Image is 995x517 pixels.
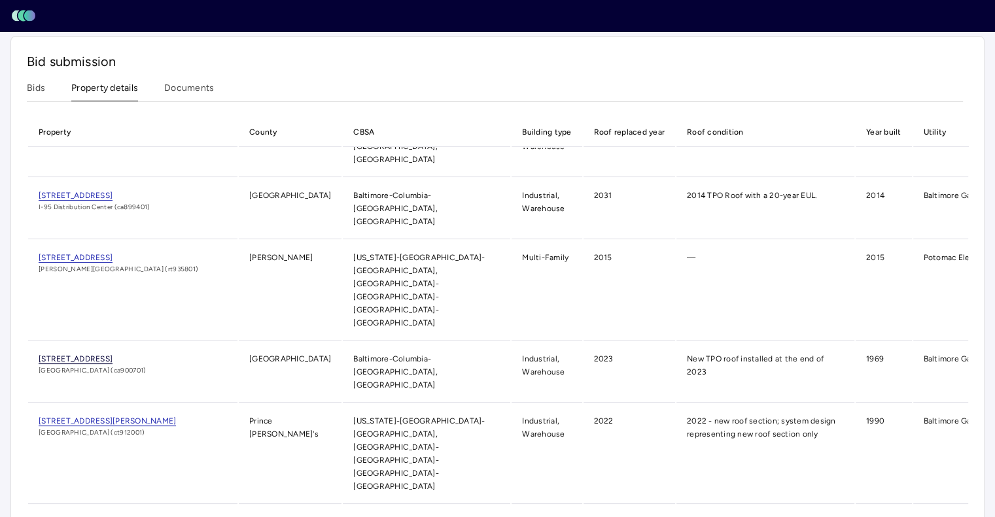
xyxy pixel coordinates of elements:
[27,54,116,69] span: Bid submission
[343,241,510,341] td: [US_STATE]-[GEOGRAPHIC_DATA]-[GEOGRAPHIC_DATA], [GEOGRAPHIC_DATA]-[GEOGRAPHIC_DATA]-[GEOGRAPHIC_D...
[512,241,582,341] td: Multi-Family
[164,81,214,101] button: Documents
[239,241,341,341] td: [PERSON_NAME]
[39,264,227,275] span: [PERSON_NAME][GEOGRAPHIC_DATA] (rt935801)
[39,352,227,365] a: [STREET_ADDRESS]
[343,178,510,239] td: Baltimore-Columbia-[GEOGRAPHIC_DATA], [GEOGRAPHIC_DATA]
[239,118,341,147] th: County
[687,189,844,202] div: 2014 TPO Roof with a 20-year EUL.
[39,189,227,202] a: [STREET_ADDRESS]
[343,404,510,504] td: [US_STATE]-[GEOGRAPHIC_DATA]-[GEOGRAPHIC_DATA], [GEOGRAPHIC_DATA]-[GEOGRAPHIC_DATA]-[GEOGRAPHIC_D...
[27,81,45,101] button: Bids
[856,178,912,239] td: 2014
[512,342,582,403] td: Industrial, Warehouse
[584,342,676,403] td: 2023
[71,81,138,101] button: Property details
[239,404,341,504] td: Prince [PERSON_NAME]'s
[512,178,582,239] td: Industrial, Warehouse
[39,427,227,438] span: [GEOGRAPHIC_DATA] (ct912001)
[239,178,341,239] td: [GEOGRAPHIC_DATA]
[239,342,341,403] td: [GEOGRAPHIC_DATA]
[343,342,510,403] td: Baltimore-Columbia-[GEOGRAPHIC_DATA], [GEOGRAPHIC_DATA]
[512,404,582,504] td: Industrial, Warehouse
[39,365,227,376] span: [GEOGRAPHIC_DATA] (ca900701)
[343,118,510,147] th: CBSA
[856,342,912,403] td: 1969
[584,178,676,239] td: 2031
[584,241,676,341] td: 2015
[28,118,237,147] th: Property
[39,354,113,364] span: [STREET_ADDRESS]
[512,118,582,147] th: Building type
[39,202,227,212] span: I-95 Distribution Center (ca899401)
[856,118,912,147] th: Year built
[584,404,676,504] td: 2022
[687,352,844,378] div: New TPO roof installed at the end of 2023
[39,414,227,427] a: [STREET_ADDRESS][PERSON_NAME]
[584,118,676,147] th: Roof replaced year
[39,191,113,201] span: [STREET_ADDRESS]
[676,118,854,147] th: Roof condition
[39,251,227,264] a: [STREET_ADDRESS]
[39,253,113,263] span: [STREET_ADDRESS]
[687,251,844,264] div: —
[39,416,176,426] span: [STREET_ADDRESS][PERSON_NAME]
[856,241,912,341] td: 2015
[856,404,912,504] td: 1990
[687,414,844,441] div: 2022 - new roof section; system design representing new roof section only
